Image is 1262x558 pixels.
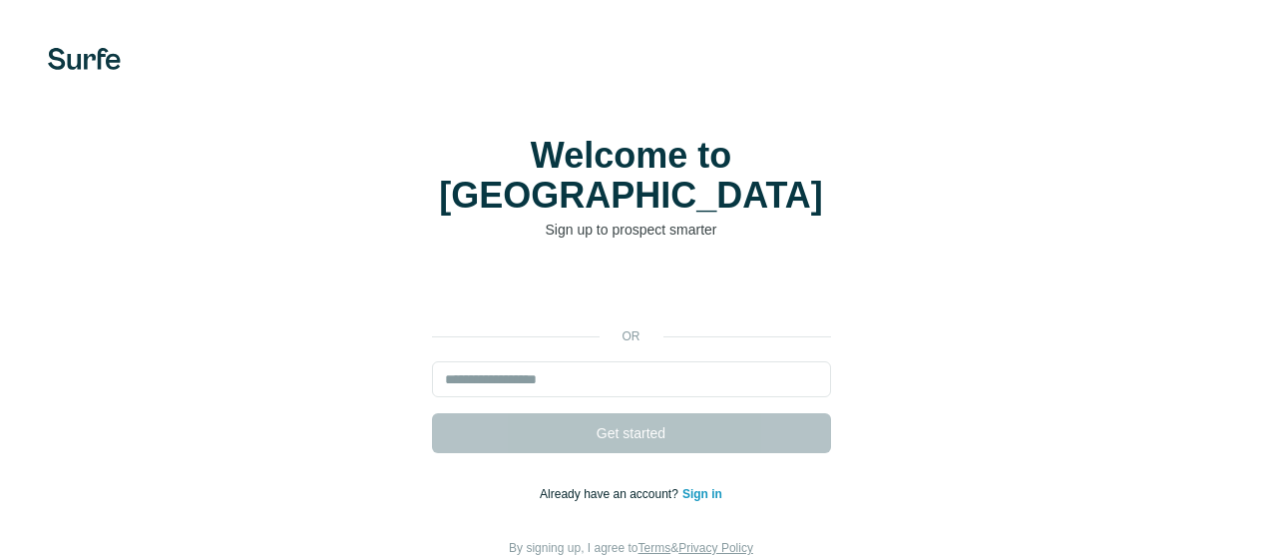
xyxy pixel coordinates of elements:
span: By signing up, I agree to & [509,541,753,555]
p: or [600,327,663,345]
span: Already have an account? [540,487,682,501]
img: Surfe's logo [48,48,121,70]
h1: Welcome to [GEOGRAPHIC_DATA] [432,136,831,216]
a: Sign in [682,487,722,501]
p: Sign up to prospect smarter [432,220,831,240]
iframe: Sign in with Google Button [422,270,841,313]
a: Privacy Policy [678,541,753,555]
a: Terms [638,541,671,555]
